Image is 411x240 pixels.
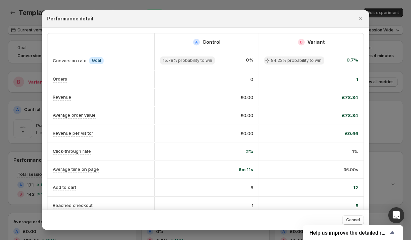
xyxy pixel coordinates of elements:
h2: Performance detail [47,15,93,22]
span: 1 [356,76,358,83]
p: Average order value [53,112,96,118]
span: 1% [352,148,358,155]
span: 6m 11s [239,166,253,173]
span: £0.00 [241,130,253,137]
div: Open Intercom Messenger [388,207,404,223]
span: Goal [92,58,101,63]
button: Cancel [342,215,364,225]
h2: A [195,40,198,44]
span: 36.00s [344,166,358,173]
span: £78.84 [342,94,358,101]
h2: B [300,40,303,44]
span: 12 [353,184,358,191]
span: £78.84 [342,112,358,119]
span: £0.00 [241,112,253,119]
span: Help us improve the detailed report for A/B campaigns [309,230,388,236]
button: Close [356,14,365,23]
p: Conversion rate [53,57,87,64]
h2: Control [202,39,221,45]
span: 0% [246,56,253,65]
span: Cancel [346,217,360,223]
h2: Variant [307,39,325,45]
span: 2% [246,148,253,155]
button: Show survey - Help us improve the detailed report for A/B campaigns [309,229,396,237]
p: Revenue [53,94,71,100]
span: 5 [356,202,358,209]
p: Reached checkout [53,202,93,209]
span: 0 [250,76,253,83]
span: 0.7% [347,56,358,65]
span: £0.00 [241,94,253,101]
span: 8 [251,184,253,191]
span: 1 [252,202,253,209]
p: Orders [53,76,67,82]
span: 15.78% probability to win [163,58,212,63]
p: Add to cart [53,184,76,191]
p: Revenue per visitor [53,130,93,136]
p: Average time on page [53,166,99,172]
span: 84.22% probability to win [271,58,321,63]
p: Click-through rate [53,148,91,154]
span: £0.66 [345,130,358,137]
